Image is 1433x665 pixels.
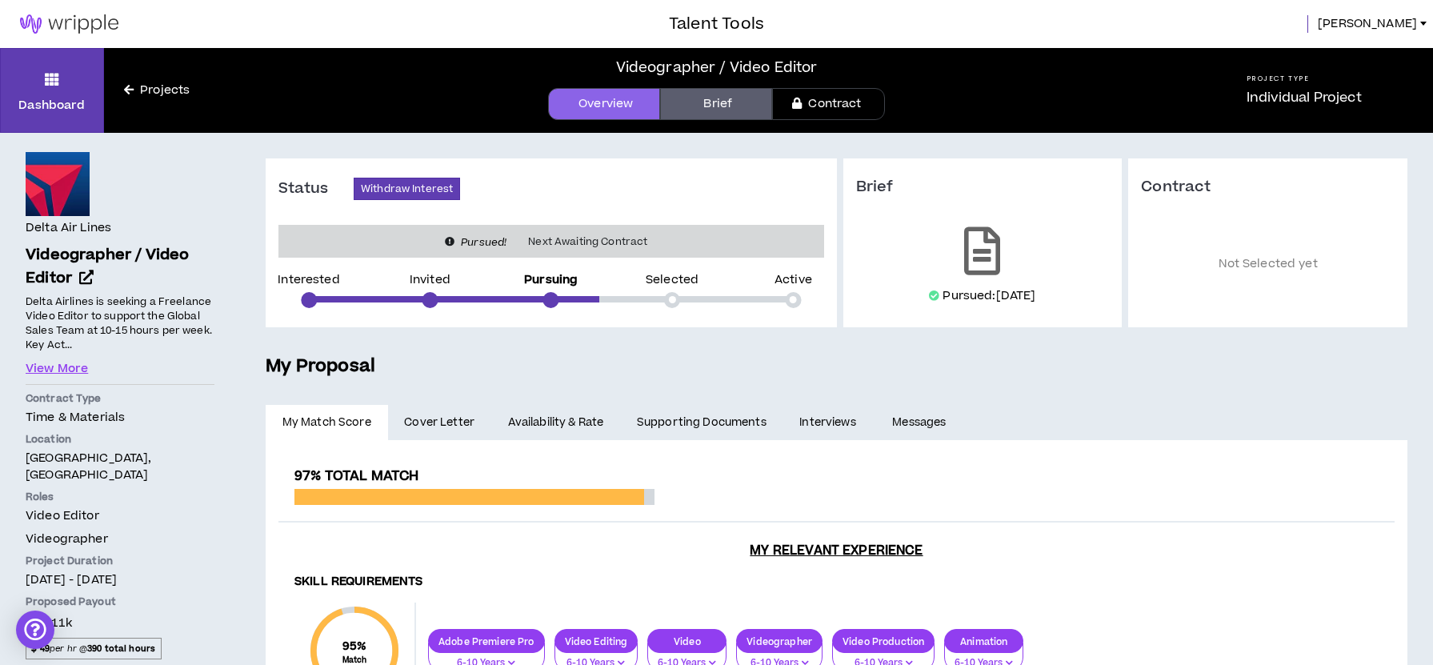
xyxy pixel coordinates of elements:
a: Supporting Documents [620,405,783,440]
p: [GEOGRAPHIC_DATA], [GEOGRAPHIC_DATA] [26,450,214,483]
strong: $ 49 [31,643,50,655]
p: Active [775,274,812,286]
p: Location [26,432,214,447]
a: Interviews [783,405,876,440]
p: Invited [410,274,450,286]
h3: Contract [1141,178,1395,197]
h4: Skill Requirements [294,575,1379,590]
button: View More [26,360,88,378]
h5: Project Type [1247,74,1362,84]
a: Videographer / Video Editor [26,244,214,290]
p: Interested [278,274,339,286]
p: Adobe Premiere Pro [429,635,544,647]
p: Delta Airlines is seeking a Freelance Video Editor to support the Global Sales Team at 10-15 hour... [26,293,214,353]
span: Videographer [26,531,108,547]
a: Availability & Rate [491,405,620,440]
span: per hr @ [26,638,162,659]
p: Contract Type [26,391,214,406]
span: Cover Letter [404,414,474,431]
p: Proposed Payout [26,595,214,609]
p: Project Duration [26,554,214,568]
a: Brief [660,88,772,120]
div: Open Intercom Messenger [16,611,54,649]
p: Pursued: [DATE] [943,288,1035,304]
h3: My Relevant Experience [278,543,1395,559]
p: [DATE] - [DATE] [26,571,214,588]
span: Next Awaiting Contract [518,234,657,250]
h3: Talent Tools [669,12,764,36]
span: 97% Total Match [294,467,418,486]
i: Pursued! [461,235,506,250]
button: Withdraw Interest [354,178,460,200]
p: Video [648,635,726,647]
a: Messages [876,405,967,440]
strong: 390 total hours [87,643,155,655]
p: Time & Materials [26,409,214,426]
p: Individual Project [1247,88,1362,107]
p: Video Editing [555,635,638,647]
span: Video Editor [26,507,99,524]
p: Roles [26,490,214,504]
p: Selected [646,274,698,286]
h4: Delta Air Lines [26,219,111,237]
span: 95 % [342,638,367,655]
h3: Brief [856,178,1110,197]
a: Projects [104,82,210,99]
h5: My Proposal [266,353,1407,380]
p: Pursuing [524,274,578,286]
a: My Match Score [266,405,388,440]
p: Dashboard [18,97,85,114]
p: Animation [945,635,1023,647]
div: Videographer / Video Editor [616,57,818,78]
p: Videographer [737,635,822,647]
a: Contract [772,88,884,120]
span: $19.11k [26,612,72,634]
span: Videographer / Video Editor [26,244,190,289]
p: Not Selected yet [1141,221,1395,308]
h3: Status [278,179,354,198]
a: Overview [548,88,660,120]
p: Video Production [833,635,934,647]
span: [PERSON_NAME] [1318,15,1417,33]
